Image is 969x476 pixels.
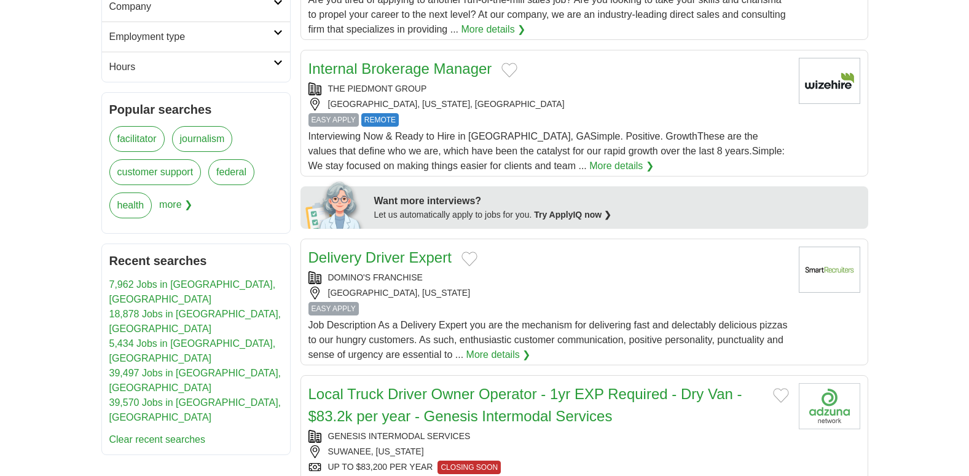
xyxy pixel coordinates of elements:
[109,60,273,74] h2: Hours
[109,252,283,270] h2: Recent searches
[208,159,254,185] a: federal
[109,309,281,334] a: 18,878 Jobs in [GEOGRAPHIC_DATA], [GEOGRAPHIC_DATA]
[109,100,283,119] h2: Popular searches
[308,60,492,77] a: Internal Brokerage Manager
[102,52,290,82] a: Hours
[308,131,785,171] span: Interviewing Now & Ready to Hire in [GEOGRAPHIC_DATA], GASimple. Positive. GrowthThese are the va...
[308,98,789,111] div: [GEOGRAPHIC_DATA], [US_STATE], [GEOGRAPHIC_DATA]
[308,271,789,284] div: DOMINO'S FRANCHISE
[799,383,860,429] img: Company logo
[102,22,290,52] a: Employment type
[308,249,452,266] a: Delivery Driver Expert
[308,302,359,315] span: EASY APPLY
[308,445,789,458] div: SUWANEE, [US_STATE]
[773,388,789,403] button: Add to favorite jobs
[308,461,789,474] div: UP TO $83,200 PER YEAR
[109,159,202,185] a: customer support
[799,58,860,104] img: Company logo
[308,386,742,424] a: Local Truck Driver Owner Operator - 1yr EXP Required - Dry Van - $83.2k per year - Genesis Interm...
[461,252,477,266] button: Add to favorite jobs
[437,461,501,474] span: CLOSING SOON
[308,113,359,127] span: EASY APPLY
[159,192,192,226] span: more ❯
[534,210,611,220] a: Try ApplyIQ now ❯
[109,368,281,393] a: 39,497 Jobs in [GEOGRAPHIC_DATA], [GEOGRAPHIC_DATA]
[172,126,233,152] a: journalism
[305,180,365,229] img: apply-iq-scientist.png
[109,279,276,304] a: 7,962 Jobs in [GEOGRAPHIC_DATA], [GEOGRAPHIC_DATA]
[466,347,531,362] a: More details ❯
[308,287,789,299] div: [GEOGRAPHIC_DATA], [US_STATE]
[109,126,165,152] a: facilitator
[109,192,152,218] a: health
[799,247,860,293] img: Company logo
[308,430,789,443] div: GENESIS INTERMODAL SERVICES
[109,397,281,422] a: 39,570 Jobs in [GEOGRAPHIC_DATA], [GEOGRAPHIC_DATA]
[109,434,206,445] a: Clear recent searches
[374,208,861,221] div: Let us automatically apply to jobs for you.
[308,82,789,95] div: THE PIEDMONT GROUP
[109,30,273,44] h2: Employment type
[461,22,526,37] a: More details ❯
[109,338,276,363] a: 5,434 Jobs in [GEOGRAPHIC_DATA], [GEOGRAPHIC_DATA]
[308,320,788,360] span: Job Description As a Delivery Expert you are the mechanism for delivering fast and delectably del...
[501,63,517,77] button: Add to favorite jobs
[589,159,654,173] a: More details ❯
[374,194,861,208] div: Want more interviews?
[361,113,399,127] span: REMOTE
